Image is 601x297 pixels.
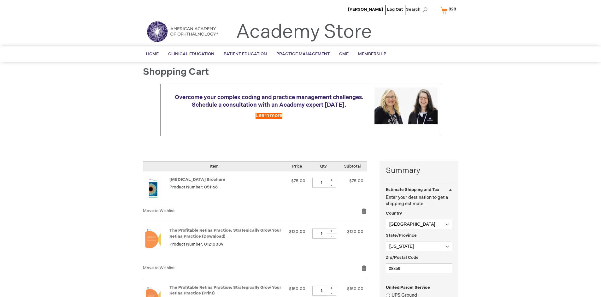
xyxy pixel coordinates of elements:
p: Enter your destination to get a shipping estimate. [386,194,452,207]
a: [PERSON_NAME] [348,7,383,12]
span: Price [292,164,302,169]
a: Amblyopia Brochure [143,178,169,202]
div: - [327,234,336,239]
input: Qty [312,229,331,239]
a: Log Out [387,7,403,12]
span: $150.00 [289,286,305,291]
span: Product Number: 051168 [169,185,218,190]
span: Shopping Cart [143,66,209,78]
div: - [327,183,336,188]
span: $75.00 [349,178,363,183]
div: + [327,229,336,234]
span: Zip/Postal Code [386,255,419,260]
a: Move to Wishlist [143,208,175,213]
span: CME [339,51,349,56]
a: 323 [439,4,460,15]
div: + [327,286,336,291]
input: Qty [312,178,331,188]
span: Practice Management [276,51,330,56]
span: Overcome your complex coding and practice management challenges. Schedule a consultation with an ... [175,94,363,108]
img: Amblyopia Brochure [143,178,163,198]
strong: Summary [386,165,452,176]
a: Academy Store [236,21,372,44]
div: + [327,178,336,183]
span: Country [386,211,402,216]
span: Product Number: 0121003V [169,242,224,247]
span: $75.00 [291,178,305,183]
span: Search [406,3,430,16]
input: Qty [312,286,331,296]
a: [MEDICAL_DATA] Brochure [169,177,225,182]
span: $120.00 [289,229,305,234]
img: The Profitable Retina Practice: Strategically Grow Your Retina Practice (Download) [143,229,163,249]
span: Qty [320,164,327,169]
span: 323 [449,7,456,12]
span: $150.00 [347,286,363,291]
div: - [327,291,336,296]
span: Clinical Education [168,51,214,56]
img: Schedule a consultation with an Academy expert today [374,87,438,124]
span: Home [146,51,159,56]
span: Membership [358,51,386,56]
a: The Profitable Retina Practice: Strategically Grow Your Retina Practice (Download) [143,229,169,258]
span: United Parcel Service [386,285,430,290]
span: State/Province [386,233,417,238]
strong: Estimate Shipping and Tax [386,187,439,192]
span: $120.00 [347,229,363,234]
a: Learn more [256,113,282,119]
a: The Profitable Retina Practice: Strategically Grow Your Retina Practice (Download) [169,228,281,239]
span: Subtotal [344,164,361,169]
a: The Profitable Retina Practice: Strategically Grow Your Retina Practice (Print) [169,285,281,296]
a: Move to Wishlist [143,265,175,270]
span: Item [210,164,219,169]
span: Patient Education [224,51,267,56]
